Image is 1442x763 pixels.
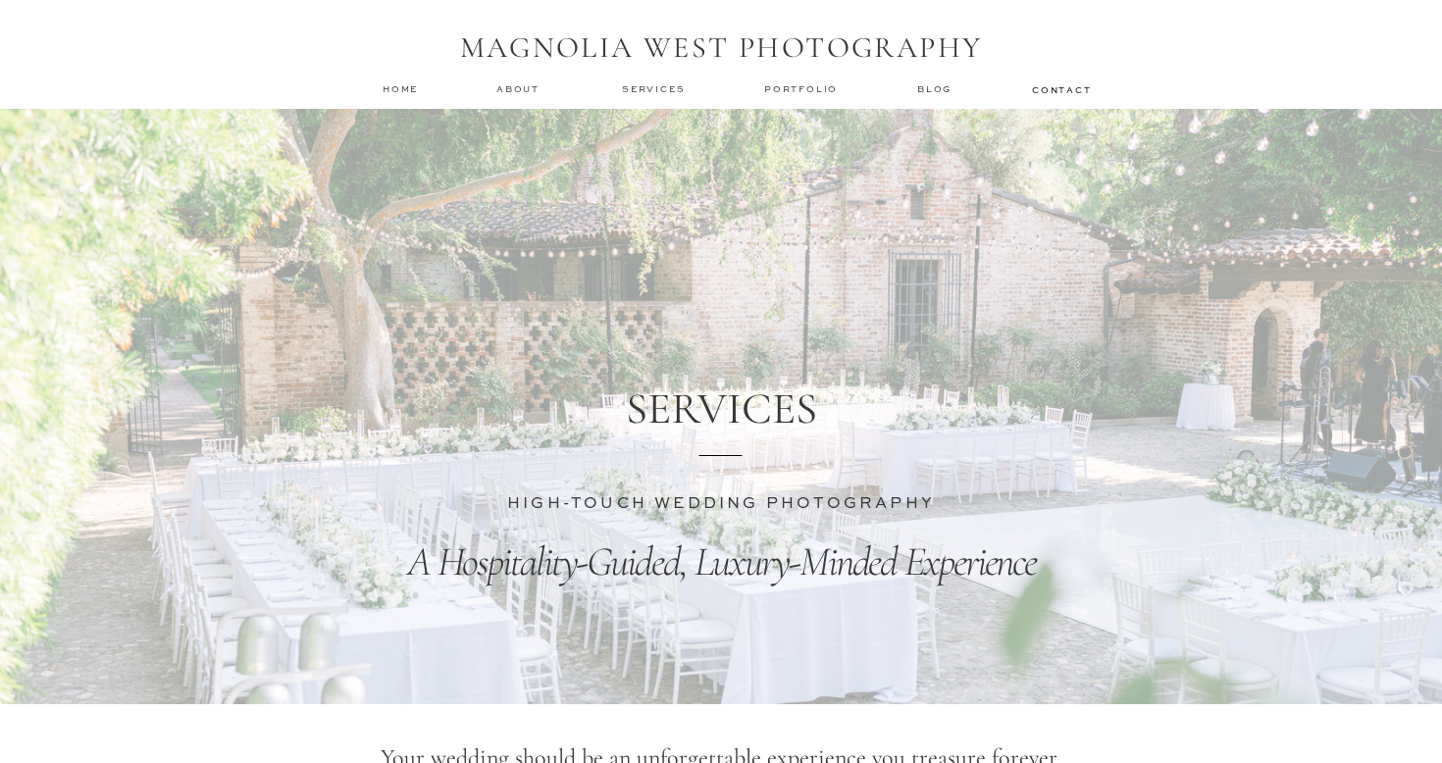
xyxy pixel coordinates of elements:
a: contact [1032,83,1089,95]
a: home [383,82,420,95]
a: Blog [917,82,956,96]
h1: MAGNOLIA WEST PHOTOGRAPHY [446,30,996,68]
p: A Hospitality-Guided, Luxury-Minded Experience [321,535,1122,591]
a: Portfolio [764,82,842,96]
h3: HIGH-TOUCH WEDDING PHOTOGRAPHY [483,492,959,512]
h1: SERVICES [624,382,818,432]
a: about [496,82,545,96]
a: services [622,82,688,95]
